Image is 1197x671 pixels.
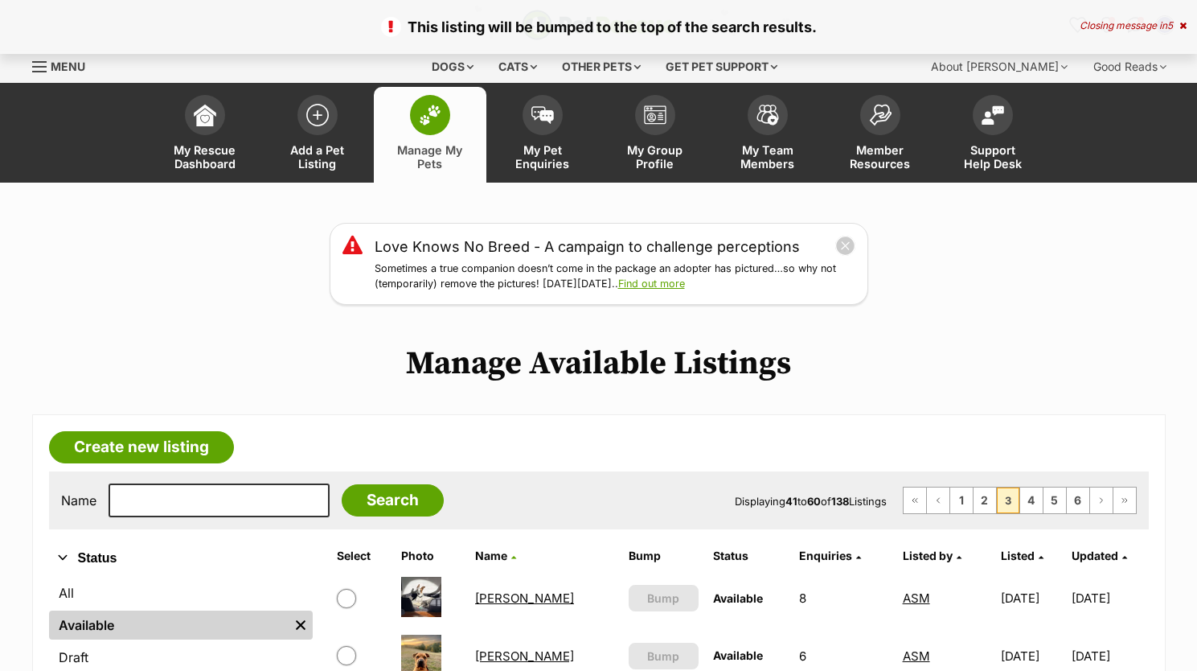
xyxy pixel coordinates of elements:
div: Good Reads [1082,51,1178,83]
div: Get pet support [654,51,789,83]
a: My Rescue Dashboard [149,87,261,183]
a: Updated [1072,549,1127,562]
div: Other pets [551,51,652,83]
a: Page 1 [950,488,973,513]
a: First page [904,488,926,513]
a: Enquiries [799,549,861,562]
div: Dogs [420,51,485,83]
a: Support Help Desk [937,87,1049,183]
span: My Group Profile [619,143,691,171]
a: Next page [1090,488,1113,513]
a: My Team Members [711,87,824,183]
a: Page 2 [974,488,996,513]
a: Page 4 [1020,488,1043,513]
a: Add a Pet Listing [261,87,374,183]
label: Name [61,493,96,508]
a: Listed by [903,549,961,562]
button: Bump [629,643,699,669]
a: ASM [903,648,930,664]
div: Closing message in [1080,20,1187,31]
span: Available [713,591,763,605]
span: Bump [647,648,679,665]
img: group-profile-icon-3fa3cf56718a62981997c0bc7e787c4b2cf8bcc04b72c1350f741eb67cf2f40e.svg [644,105,666,125]
span: My Pet Enquiries [506,143,579,171]
a: ASM [903,591,930,606]
a: Previous page [927,488,949,513]
a: Page 6 [1067,488,1089,513]
button: close [835,236,855,256]
div: About [PERSON_NAME] [920,51,1079,83]
a: Page 5 [1043,488,1066,513]
a: Available [49,611,289,640]
span: My Team Members [732,143,804,171]
th: Status [707,543,792,569]
p: This listing will be bumped to the top of the search results. [16,16,1181,38]
span: Add a Pet Listing [281,143,354,171]
img: add-pet-listing-icon-0afa8454b4691262ce3f59096e99ab1cd57d4a30225e0717b998d2c9b9846f56.svg [306,104,329,126]
a: Name [475,549,516,562]
a: Love Knows No Breed - A campaign to challenge perceptions [375,236,800,257]
span: Page 3 [997,488,1019,513]
img: pet-enquiries-icon-7e3ad2cf08bfb03b45e93fb7055b45f3efa6380592205ae92323e6603595dc1f.svg [531,106,554,124]
span: Member Resources [844,143,916,171]
span: Updated [1072,549,1118,562]
th: Bump [622,543,705,569]
span: Listed by [903,549,953,562]
td: 8 [793,570,894,626]
strong: 138 [831,495,849,508]
a: All [49,578,313,607]
span: Listed [1001,549,1035,562]
input: Search [342,484,444,517]
img: dashboard-icon-eb2f2d2d3e046f16d808141f083e7271f6b2e854fb5c12c21221c1fb7104beca.svg [194,104,216,126]
span: Bump [647,590,679,607]
img: help-desk-icon-fdf02630f3aa405de69fd3d07c3f3aa587a6932b1a1747fa1d2bba05be0121f9.svg [982,105,1004,125]
img: team-members-icon-5396bd8760b3fe7c0b43da4ab00e1e3bb1a5d9ba89233759b79545d2d3fc5d0d.svg [756,105,779,126]
span: My Rescue Dashboard [169,143,241,171]
a: [PERSON_NAME] [475,648,574,664]
a: Menu [32,51,96,80]
a: My Group Profile [599,87,711,183]
a: Remove filter [289,611,313,640]
strong: 41 [785,495,797,508]
span: translation missing: en.admin.listings.index.attributes.enquiries [799,549,852,562]
span: Available [713,648,763,662]
a: Member Resources [824,87,937,183]
span: Manage My Pets [394,143,466,171]
p: Sometimes a true companion doesn’t come in the package an adopter has pictured…so why not (tempor... [375,261,855,292]
span: Menu [51,60,85,73]
span: Name [475,549,507,562]
a: Listed [1001,549,1043,562]
button: Bump [629,585,699,611]
strong: 60 [807,495,821,508]
a: Find out more [618,278,685,290]
span: Displaying to of Listings [735,495,887,508]
button: Status [49,548,313,569]
nav: Pagination [903,487,1137,514]
a: Last page [1113,488,1136,513]
span: 5 [1167,19,1173,31]
td: [DATE] [994,570,1070,626]
th: Select [330,543,394,569]
a: Manage My Pets [374,87,486,183]
td: [DATE] [1072,570,1147,626]
a: [PERSON_NAME] [475,591,574,606]
span: Support Help Desk [957,143,1029,171]
a: My Pet Enquiries [486,87,599,183]
img: member-resources-icon-8e73f808a243e03378d46382f2149f9095a855e16c252ad45f914b54edf8863c.svg [869,104,892,126]
th: Photo [395,543,467,569]
div: Cats [487,51,548,83]
img: manage-my-pets-icon-02211641906a0b7f246fdf0571729dbe1e7629f14944591b6c1af311fb30b64b.svg [419,105,441,126]
a: Create new listing [49,431,234,463]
